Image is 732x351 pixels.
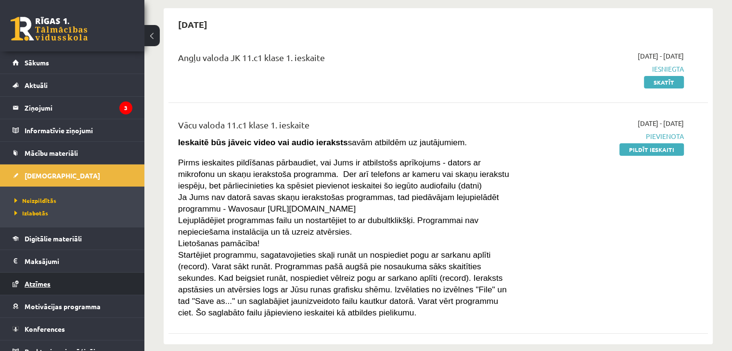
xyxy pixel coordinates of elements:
span: savām atbildēm uz jautājumiem. [178,138,467,147]
span: Lejuplādējiet programmas failu un nostartējiet to ar dubultklikšķi. Programmai nav nepieciešama i... [178,215,478,237]
a: [DEMOGRAPHIC_DATA] [13,164,132,187]
strong: Ieskaitē būs jāveic video vai audio ieraksts [178,138,348,147]
span: Atzīmes [25,279,51,288]
a: Sākums [13,51,132,74]
span: Mācību materiāli [25,149,78,157]
span: Konferences [25,325,65,333]
a: Konferences [13,318,132,340]
a: Informatīvie ziņojumi [13,119,132,141]
span: Sākums [25,58,49,67]
a: Izlabotās [14,209,135,217]
span: Pirms ieskaites pildīšanas pārbaudiet, vai Jums ir atbilstošs aprīkojums - dators ar mikrofonu un... [178,158,509,190]
a: Mācību materiāli [13,142,132,164]
a: Maksājumi [13,250,132,272]
legend: Informatīvie ziņojumi [25,119,132,141]
a: Atzīmes [13,273,132,295]
legend: Maksājumi [25,250,132,272]
a: Pildīt ieskaiti [619,143,684,156]
span: Lietošanas pamācība! [178,238,260,248]
a: Motivācijas programma [13,295,132,317]
span: Startējiet programmu, sagatavojieties skaļi runāt un nospiediet pogu ar sarkanu aplīti (record). ... [178,250,507,317]
legend: Ziņojumi [25,97,132,119]
div: Vācu valoda 11.c1 klase 1. ieskaite [178,118,511,136]
i: 3 [119,101,132,114]
span: [DATE] - [DATE] [638,51,684,61]
a: Ziņojumi3 [13,97,132,119]
a: Neizpildītās [14,196,135,205]
h2: [DATE] [168,13,217,36]
span: Izlabotās [14,209,48,217]
a: Rīgas 1. Tālmācības vidusskola [11,17,88,41]
span: Digitālie materiāli [25,234,82,243]
span: Aktuāli [25,81,48,89]
span: Ja Jums nav datorā savas skaņu ierakstošas programmas, tad piedāvājam lejupielādēt programmu - Wa... [178,192,499,213]
span: Iesniegta [525,64,684,74]
span: Pievienota [525,131,684,141]
span: [DEMOGRAPHIC_DATA] [25,171,100,180]
a: Skatīt [644,76,684,88]
a: Aktuāli [13,74,132,96]
div: Angļu valoda JK 11.c1 klase 1. ieskaite [178,51,511,69]
span: [DATE] - [DATE] [638,118,684,128]
span: Motivācijas programma [25,302,101,311]
span: Neizpildītās [14,197,56,204]
a: Digitālie materiāli [13,227,132,250]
